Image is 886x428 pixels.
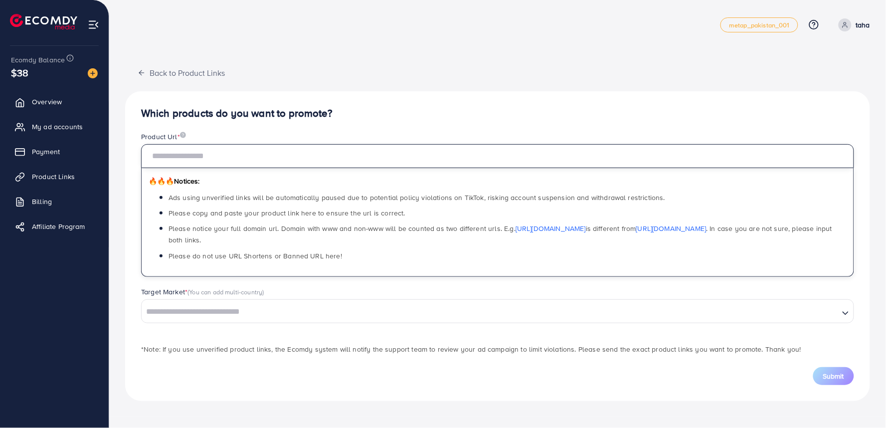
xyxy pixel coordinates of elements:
span: Billing [32,197,52,207]
a: taha [835,18,870,31]
button: Submit [813,367,854,385]
span: Ecomdy Balance [11,55,65,65]
span: $38 [11,65,28,80]
span: My ad accounts [32,122,83,132]
a: Payment [7,142,101,162]
span: Please notice your full domain url. Domain with www and non-www will be counted as two different ... [169,223,832,245]
a: Billing [7,192,101,212]
a: metap_pakistan_001 [720,17,798,32]
img: image [88,68,98,78]
span: Ads using unverified links will be automatically paused due to potential policy violations on Tik... [169,193,665,203]
img: menu [88,19,99,30]
span: Product Links [32,172,75,182]
span: metap_pakistan_001 [729,22,790,28]
p: *Note: If you use unverified product links, the Ecomdy system will notify the support team to rev... [141,343,854,355]
a: [URL][DOMAIN_NAME] [636,223,707,233]
span: (You can add multi-country) [187,287,264,296]
span: Overview [32,97,62,107]
a: [URL][DOMAIN_NAME] [516,223,586,233]
h4: Which products do you want to promote? [141,107,854,120]
span: 🔥🔥🔥 [149,176,174,186]
img: image [180,132,186,138]
span: Affiliate Program [32,221,85,231]
a: Overview [7,92,101,112]
button: Back to Product Links [125,62,237,83]
span: Please do not use URL Shortens or Banned URL here! [169,251,342,261]
div: Search for option [141,299,854,323]
label: Target Market [141,287,264,297]
span: Please copy and paste your product link here to ensure the url is correct. [169,208,405,218]
span: Payment [32,147,60,157]
iframe: Chat [844,383,879,421]
p: taha [856,19,870,31]
span: Notices: [149,176,200,186]
a: My ad accounts [7,117,101,137]
a: Product Links [7,167,101,187]
input: Search for option [143,304,838,320]
img: logo [10,14,77,29]
label: Product Url [141,132,186,142]
span: Submit [823,371,844,381]
a: Affiliate Program [7,216,101,236]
